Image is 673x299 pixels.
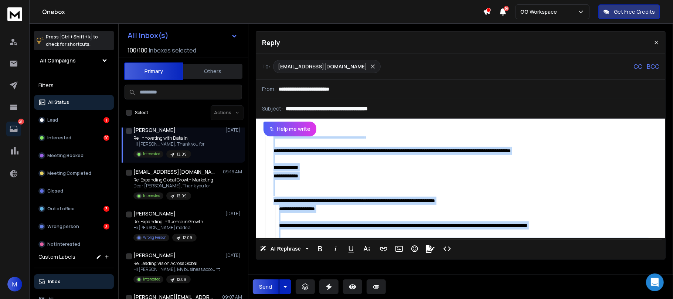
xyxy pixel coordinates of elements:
h1: All Campaigns [40,57,76,64]
button: Insert Link (Ctrl+K) [377,241,391,256]
p: [EMAIL_ADDRESS][DOMAIN_NAME] [278,63,367,70]
button: Meeting Completed [34,166,114,181]
p: Dear [PERSON_NAME], Thank you for [133,183,213,189]
p: Meeting Booked [47,153,84,159]
h3: Custom Labels [38,253,75,261]
p: Hi [PERSON_NAME] made a [133,225,203,231]
h1: [EMAIL_ADDRESS][DOMAIN_NAME] [133,169,215,176]
p: Hi [PERSON_NAME], My business account [133,267,220,273]
div: 1 [103,117,109,123]
p: [DATE] [225,253,242,259]
button: Underline (Ctrl+U) [344,241,358,256]
button: Others [183,63,242,79]
button: Not Interested [34,237,114,252]
p: 27 [18,119,24,125]
button: Primary [124,62,183,80]
button: Get Free Credits [598,4,660,19]
p: Interested [143,193,160,199]
button: M [7,277,22,292]
button: Insert Image (Ctrl+P) [392,241,406,256]
p: 12.09 [183,235,192,241]
button: All Campaigns [34,53,114,68]
p: Subject: [262,105,283,112]
button: Italic (Ctrl+I) [329,241,343,256]
p: Interested [143,277,160,282]
h1: Onebox [42,7,483,16]
div: Open Intercom Messenger [646,273,664,291]
img: logo [7,7,22,21]
div: 20 [103,135,109,141]
p: GG Workspace [520,8,560,16]
span: AI Rephrase [269,246,302,252]
button: Out of office3 [34,201,114,216]
button: Code View [440,241,454,256]
span: 50 [504,6,509,11]
p: Interested [143,152,160,157]
p: 12.09 [177,277,186,283]
p: Get Free Credits [614,8,655,16]
p: CC [633,62,642,71]
span: 100 / 100 [128,46,147,55]
button: AI Rephrase [258,241,310,256]
p: [DATE] [225,128,242,133]
button: More Text [360,241,374,256]
p: Not Interested [47,241,80,247]
button: Emoticons [408,241,422,256]
p: Re: Expanding Influence in Growth [133,219,203,225]
h1: All Inbox(s) [128,32,169,39]
p: 13.09 [177,194,187,199]
h3: Filters [34,80,114,91]
p: Wrong Person [143,235,166,241]
p: To: [262,63,270,70]
p: Closed [47,188,63,194]
div: 3 [103,224,109,230]
p: All Status [48,99,69,105]
h1: [PERSON_NAME] [133,252,176,259]
p: 09:16 AM [223,169,242,175]
p: Press to check for shortcuts. [46,33,98,48]
button: Meeting Booked [34,148,114,163]
button: Lead1 [34,113,114,128]
p: Interested [47,135,71,141]
h1: [PERSON_NAME] [133,127,176,134]
p: 13.09 [177,152,187,157]
button: All Status [34,95,114,110]
button: Wrong person3 [34,219,114,234]
button: Send [253,279,279,294]
button: All Inbox(s) [122,28,244,43]
h3: Inboxes selected [149,46,196,55]
p: Re: Leading Vision Across Global [133,261,220,267]
label: Select [135,110,148,116]
button: Interested20 [34,130,114,145]
h1: [PERSON_NAME] [133,210,176,218]
p: From: [262,85,276,93]
p: Re: Expanding Global Growth Marketing [133,177,213,183]
p: [DATE] [225,211,242,217]
p: Lead [47,117,58,123]
p: Re: Innovating with Data in [133,136,205,142]
p: BCC [647,62,659,71]
button: Signature [423,241,437,256]
button: Inbox [34,274,114,289]
a: 27 [6,122,21,136]
button: Help me write [264,122,316,136]
p: Reply [262,37,280,48]
p: Out of office [47,206,75,212]
p: Hi [PERSON_NAME], Thank you for [133,142,205,147]
p: Inbox [48,279,60,285]
p: Wrong person [47,224,79,230]
span: Ctrl + Shift + k [60,33,92,41]
button: Closed [34,184,114,198]
p: Meeting Completed [47,170,91,176]
div: 3 [103,206,109,212]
